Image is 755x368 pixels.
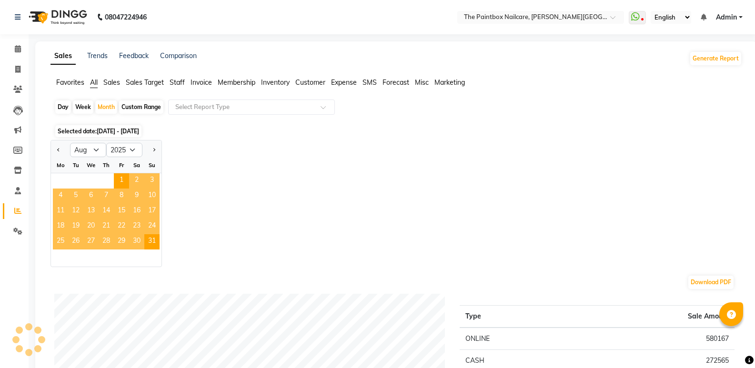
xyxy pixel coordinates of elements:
[68,158,83,173] div: Tu
[53,234,68,249] div: Monday, August 25, 2025
[68,219,83,234] div: Tuesday, August 19, 2025
[144,173,160,189] span: 3
[144,234,160,249] div: Sunday, August 31, 2025
[362,78,377,87] span: SMS
[68,219,83,234] span: 19
[434,78,465,87] span: Marketing
[68,189,83,204] div: Tuesday, August 5, 2025
[144,189,160,204] div: Sunday, August 10, 2025
[261,78,290,87] span: Inventory
[129,219,144,234] span: 23
[114,173,129,189] div: Friday, August 1, 2025
[144,158,160,173] div: Su
[83,234,99,249] div: Wednesday, August 27, 2025
[129,189,144,204] div: Saturday, August 9, 2025
[129,173,144,189] div: Saturday, August 2, 2025
[99,189,114,204] div: Thursday, August 7, 2025
[83,204,99,219] div: Wednesday, August 13, 2025
[716,12,737,22] span: Admin
[83,219,99,234] div: Wednesday, August 20, 2025
[73,100,93,114] div: Week
[99,158,114,173] div: Th
[144,219,160,234] span: 24
[99,189,114,204] span: 7
[55,125,141,137] span: Selected date:
[688,276,734,289] button: Download PDF
[331,78,357,87] span: Expense
[160,51,197,60] a: Comparison
[114,219,129,234] div: Friday, August 22, 2025
[53,189,68,204] div: Monday, August 4, 2025
[55,142,62,158] button: Previous month
[56,78,84,87] span: Favorites
[690,52,741,65] button: Generate Report
[170,78,185,87] span: Staff
[129,204,144,219] span: 16
[83,189,99,204] div: Wednesday, August 6, 2025
[191,78,212,87] span: Invoice
[53,158,68,173] div: Mo
[144,173,160,189] div: Sunday, August 3, 2025
[68,234,83,249] div: Tuesday, August 26, 2025
[571,306,735,328] th: Sale Amount
[114,204,129,219] div: Friday, August 15, 2025
[114,189,129,204] span: 8
[99,204,114,219] span: 14
[83,158,99,173] div: We
[53,204,68,219] span: 11
[415,78,429,87] span: Misc
[53,234,68,249] span: 25
[129,189,144,204] span: 9
[129,234,144,249] span: 30
[83,204,99,219] span: 13
[97,128,139,135] span: [DATE] - [DATE]
[114,173,129,189] span: 1
[144,204,160,219] span: 17
[90,78,98,87] span: All
[129,234,144,249] div: Saturday, August 30, 2025
[68,234,83,249] span: 26
[144,189,160,204] span: 10
[571,328,735,350] td: 580167
[55,100,71,114] div: Day
[715,330,745,358] iframe: chat widget
[83,234,99,249] span: 27
[24,4,90,30] img: logo
[53,204,68,219] div: Monday, August 11, 2025
[295,78,325,87] span: Customer
[144,234,160,249] span: 31
[70,143,106,157] select: Select month
[114,158,129,173] div: Fr
[53,189,68,204] span: 4
[460,306,571,328] th: Type
[114,219,129,234] span: 22
[114,204,129,219] span: 15
[53,219,68,234] span: 18
[68,189,83,204] span: 5
[114,189,129,204] div: Friday, August 8, 2025
[105,4,147,30] b: 08047224946
[144,219,160,234] div: Sunday, August 24, 2025
[218,78,255,87] span: Membership
[68,204,83,219] div: Tuesday, August 12, 2025
[103,78,120,87] span: Sales
[83,189,99,204] span: 6
[460,328,571,350] td: ONLINE
[50,48,76,65] a: Sales
[99,234,114,249] span: 28
[114,234,129,249] span: 29
[150,142,158,158] button: Next month
[106,143,142,157] select: Select year
[129,204,144,219] div: Saturday, August 16, 2025
[83,219,99,234] span: 20
[99,204,114,219] div: Thursday, August 14, 2025
[68,204,83,219] span: 12
[53,219,68,234] div: Monday, August 18, 2025
[129,219,144,234] div: Saturday, August 23, 2025
[383,78,409,87] span: Forecast
[144,204,160,219] div: Sunday, August 17, 2025
[87,51,108,60] a: Trends
[99,219,114,234] div: Thursday, August 21, 2025
[99,219,114,234] span: 21
[99,234,114,249] div: Thursday, August 28, 2025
